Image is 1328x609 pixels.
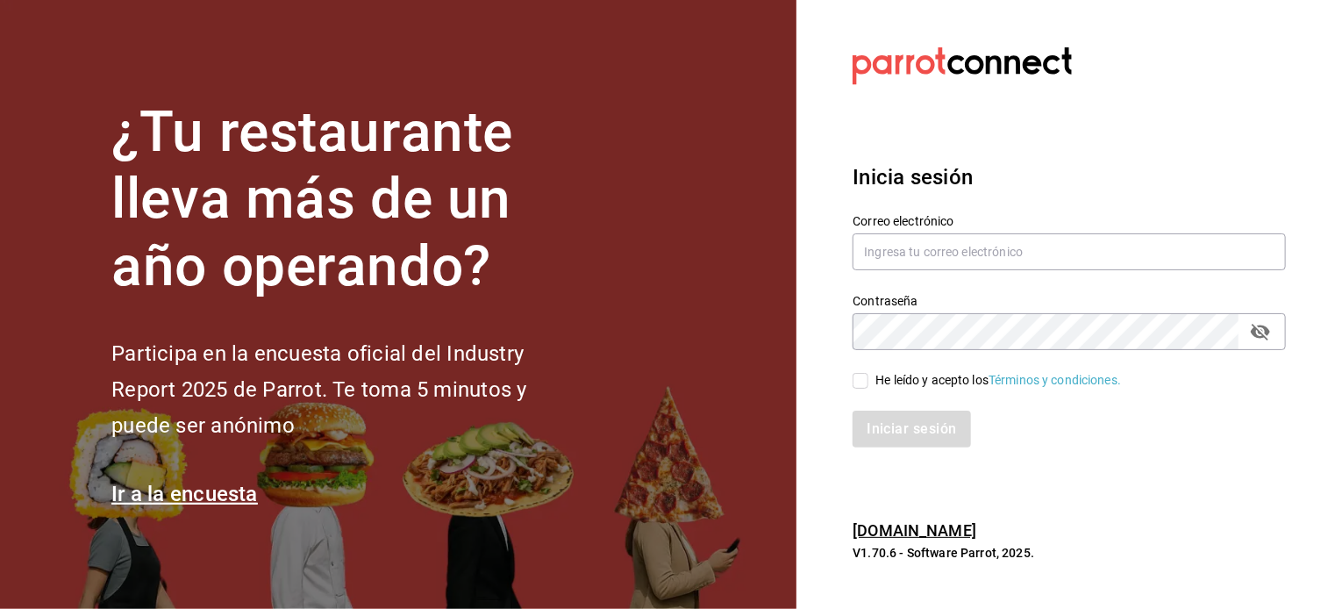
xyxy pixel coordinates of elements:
a: Términos y condiciones. [989,373,1121,387]
a: Ir a la encuesta [111,482,258,506]
a: [DOMAIN_NAME] [853,521,976,540]
button: Campo de contraseña [1246,317,1275,347]
h2: Participa en la encuesta oficial del Industry Report 2025 de Parrot. Te toma 5 minutos y puede se... [111,336,585,443]
h3: Inicia sesión [853,161,1286,193]
h1: ¿Tu restaurante lleva más de un año operando? [111,99,585,301]
label: Correo electrónico [853,215,1286,227]
p: V1.70.6 - Software Parrot, 2025. [853,544,1286,562]
div: He leído y acepto los [875,371,1121,390]
input: Ingresa tu correo electrónico [853,233,1286,270]
label: Contraseña [853,295,1286,307]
